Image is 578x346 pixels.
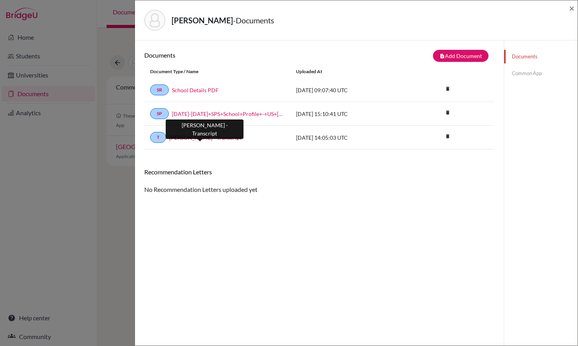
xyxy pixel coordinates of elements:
div: [DATE] 14:05:03 UTC [290,133,407,142]
h6: Documents [144,51,319,59]
button: Close [569,4,574,13]
a: SR [150,84,169,95]
div: [PERSON_NAME] - Transcript [166,119,243,139]
i: delete [442,83,454,95]
h6: Recommendation Letters [144,168,494,176]
div: [DATE] 15:10:41 UTC [290,110,407,118]
a: delete [442,132,454,142]
i: delete [442,130,454,142]
a: delete [442,84,454,95]
a: SP [150,108,169,119]
strong: [PERSON_NAME] [172,16,233,25]
a: T [150,132,166,143]
div: Uploaded at [290,68,407,75]
i: note_add [440,53,445,59]
div: No Recommendation Letters uploaded yet [144,168,494,194]
a: Documents [504,50,578,63]
a: delete [442,108,454,118]
div: [DATE] 09:07:40 UTC [290,86,407,94]
i: delete [442,107,454,118]
div: Document Type / Name [144,68,290,75]
span: × [569,2,574,14]
a: Common App [504,67,578,80]
button: note_addAdd Document [433,50,489,62]
a: [DATE]-[DATE]+SPS+School+Profile+-+US+[DOMAIN_NAME]_wide [172,110,284,118]
span: - Documents [233,16,274,25]
a: School Details PDF [172,86,219,94]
